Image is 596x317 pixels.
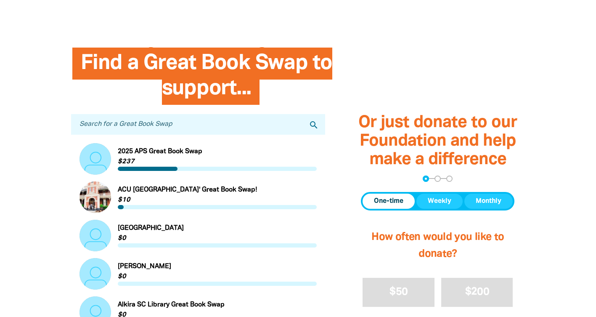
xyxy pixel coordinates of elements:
span: Or just donate to our Foundation and help make a difference [358,115,517,168]
button: $200 [441,278,513,307]
button: One-time [363,194,415,209]
button: $50 [363,278,434,307]
span: One-time [374,196,403,206]
button: Navigate to step 2 of 3 to enter your details [434,176,441,182]
div: Donation frequency [361,192,514,210]
button: Navigate to step 3 of 3 to enter your payment details [446,176,453,182]
span: $200 [465,287,489,297]
span: Find a Great Book Swap to support... [81,54,332,105]
span: Monthly [476,196,501,206]
span: $50 [389,287,408,297]
button: Navigate to step 1 of 3 to enter your donation amount [423,176,429,182]
button: Monthly [464,194,513,209]
button: Weekly [416,194,463,209]
span: Weekly [428,196,451,206]
h2: How often would you like to donate? [361,221,514,271]
i: search [309,120,319,130]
